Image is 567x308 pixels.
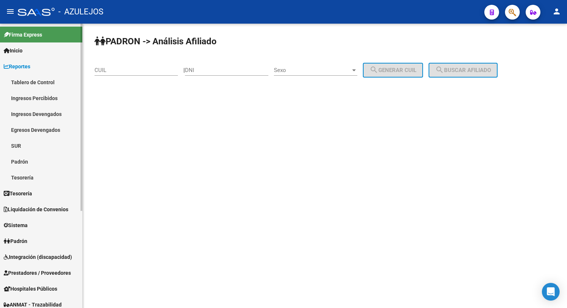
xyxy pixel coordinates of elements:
[4,253,72,261] span: Integración (discapacidad)
[94,36,217,47] strong: PADRON -> Análisis Afiliado
[4,237,27,245] span: Padrón
[183,67,429,73] div: |
[435,67,491,73] span: Buscar afiliado
[552,7,561,16] mat-icon: person
[435,65,444,74] mat-icon: search
[370,67,416,73] span: Generar CUIL
[363,63,423,78] button: Generar CUIL
[370,65,378,74] mat-icon: search
[4,47,23,55] span: Inicio
[274,67,351,73] span: Sexo
[4,62,30,71] span: Reportes
[4,31,42,39] span: Firma Express
[4,205,68,213] span: Liquidación de Convenios
[542,283,560,301] div: Open Intercom Messenger
[6,7,15,16] mat-icon: menu
[4,189,32,198] span: Tesorería
[4,221,28,229] span: Sistema
[4,269,71,277] span: Prestadores / Proveedores
[58,4,103,20] span: - AZULEJOS
[4,285,57,293] span: Hospitales Públicos
[429,63,498,78] button: Buscar afiliado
